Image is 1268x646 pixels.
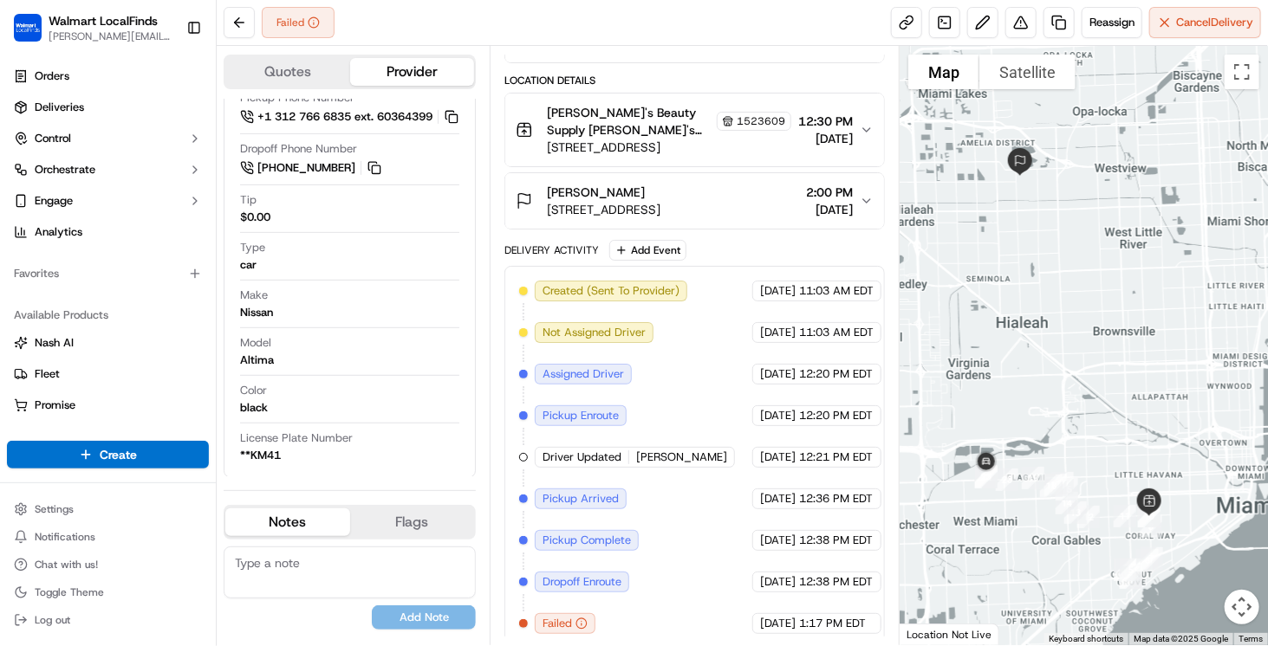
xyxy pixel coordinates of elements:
[7,391,209,419] button: Promise
[257,109,432,125] span: +1 312 766 6835 ext. 60364399
[505,94,884,166] button: [PERSON_NAME]'s Beauty Supply [PERSON_NAME]'s Beauty Supply1523609[STREET_ADDRESS]12:30 PM[DATE]
[1225,590,1259,624] button: Map camera controls
[543,283,680,299] span: Created (Sent To Provider)
[543,366,624,382] span: Assigned Driver
[240,141,357,157] span: Dropoff Phone Number
[240,430,353,446] span: License Plate Number
[225,508,350,536] button: Notes
[7,497,209,521] button: Settings
[7,125,209,152] button: Control
[1082,7,1142,38] button: Reassign
[1108,552,1144,588] div: 2
[7,156,209,184] button: Orchestrate
[760,616,796,631] span: [DATE]
[799,325,874,340] span: 11:03 AM EDT
[760,533,796,548] span: [DATE]
[240,210,270,225] div: $0.00
[7,7,179,48] button: Walmart LocalFindsWalmart LocalFinds[PERSON_NAME][EMAIL_ADDRESS][DOMAIN_NAME]
[1015,460,1051,496] div: 19
[7,329,209,357] button: Nash AI
[900,623,999,645] div: Location Not Live
[799,574,873,590] span: 12:38 PM EDT
[17,68,315,96] p: Welcome 👋
[45,111,312,129] input: Got a question? Start typing here...
[799,616,866,631] span: 1:17 PM EDT
[799,449,873,465] span: 12:21 PM EDT
[10,243,140,275] a: 📗Knowledge Base
[760,283,796,299] span: [DATE]
[35,224,82,240] span: Analytics
[35,193,73,209] span: Engage
[35,68,69,84] span: Orders
[1107,498,1143,534] div: 11
[504,243,599,257] div: Delivery Activity
[760,491,796,507] span: [DATE]
[543,616,572,631] span: Failed
[295,170,315,191] button: Start new chat
[760,408,796,423] span: [DATE]
[1113,552,1149,588] div: 5
[350,58,475,86] button: Provider
[543,574,621,590] span: Dropoff Enroute
[240,287,268,303] span: Make
[799,366,873,382] span: 12:20 PM EDT
[7,441,209,468] button: Create
[547,184,645,201] span: [PERSON_NAME]
[7,552,209,577] button: Chat with us!
[1049,633,1123,645] button: Keyboard shortcuts
[240,107,461,126] a: +1 312 766 6835 ext. 60364399
[1134,540,1170,577] div: 7
[49,12,158,29] span: Walmart LocalFinds
[7,187,209,215] button: Engage
[1133,508,1169,545] div: 8
[257,160,355,176] span: [PHONE_NUMBER]
[7,525,209,549] button: Notifications
[14,397,202,413] a: Promise
[543,533,631,548] span: Pickup Complete
[240,158,384,178] button: [PHONE_NUMBER]
[49,29,172,43] button: [PERSON_NAME][EMAIL_ADDRESS][DOMAIN_NAME]
[1089,15,1135,30] span: Reassign
[737,114,785,128] span: 1523609
[172,293,210,306] span: Pylon
[240,335,271,351] span: Model
[636,449,727,465] span: [PERSON_NAME]
[1070,499,1107,535] div: 12
[1033,468,1070,504] div: 18
[1037,467,1074,503] div: 17
[35,613,70,627] span: Log out
[122,292,210,306] a: Powered byPylon
[240,400,268,416] div: black
[240,352,274,368] div: Altima
[35,585,104,599] span: Toggle Theme
[59,182,219,196] div: We're available if you need us!
[35,530,95,544] span: Notifications
[547,201,660,218] span: [STREET_ADDRESS]
[799,491,873,507] span: 12:36 PM EDT
[350,508,475,536] button: Flags
[146,252,160,266] div: 💻
[7,301,209,329] div: Available Products
[1044,465,1081,501] div: 16
[14,335,202,351] a: Nash AI
[35,397,75,413] span: Promise
[1134,634,1228,643] span: Map data ©2025 Google
[14,366,202,382] a: Fleet
[140,243,285,275] a: 💻API Documentation
[240,305,273,320] div: Nissan
[547,104,713,139] span: [PERSON_NAME]'s Beauty Supply [PERSON_NAME]'s Beauty Supply
[164,250,278,268] span: API Documentation
[798,113,853,130] span: 12:30 PM
[17,252,31,266] div: 📗
[35,131,71,146] span: Control
[100,446,137,463] span: Create
[35,558,98,572] span: Chat with us!
[799,533,873,548] span: 12:38 PM EDT
[547,139,791,156] span: [STREET_ADDRESS]
[240,192,257,208] span: Tip
[1129,542,1166,578] div: 6
[760,449,796,465] span: [DATE]
[7,608,209,632] button: Log out
[806,184,853,201] span: 2:00 PM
